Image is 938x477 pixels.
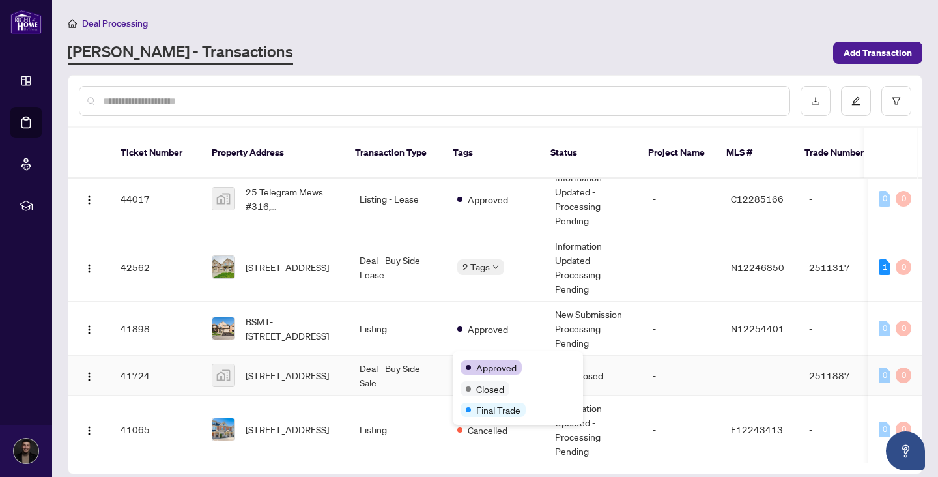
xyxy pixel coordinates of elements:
[79,257,100,278] button: Logo
[642,302,720,356] td: -
[349,302,447,356] td: Listing
[841,86,871,116] button: edit
[545,356,642,396] td: Deal Closed
[642,396,720,464] td: -
[881,86,911,116] button: filter
[731,323,784,334] span: N12254401
[731,261,784,273] span: N12246850
[799,233,890,302] td: 2511317
[468,192,508,207] span: Approved
[349,233,447,302] td: Deal - Buy Side Lease
[349,396,447,464] td: Listing
[462,259,490,274] span: 2 Tags
[545,233,642,302] td: Information Updated - Processing Pending
[896,321,911,336] div: 0
[212,418,234,441] img: thumbnail-img
[79,419,100,440] button: Logo
[642,165,720,233] td: -
[84,325,94,335] img: Logo
[731,424,783,435] span: E12243413
[442,128,540,179] th: Tags
[110,356,201,396] td: 41724
[349,165,447,233] td: Listing - Lease
[879,321,890,336] div: 0
[545,165,642,233] td: Information Updated - Processing Pending
[110,128,201,179] th: Ticket Number
[879,191,890,207] div: 0
[84,263,94,274] img: Logo
[638,128,716,179] th: Project Name
[801,86,831,116] button: download
[540,128,638,179] th: Status
[476,360,517,375] span: Approved
[212,256,234,278] img: thumbnail-img
[892,96,901,106] span: filter
[201,128,345,179] th: Property Address
[10,10,42,34] img: logo
[246,314,339,343] span: BSMT-[STREET_ADDRESS]
[79,365,100,386] button: Logo
[212,317,234,340] img: thumbnail-img
[476,403,520,417] span: Final Trade
[82,18,148,29] span: Deal Processing
[879,368,890,383] div: 0
[896,368,911,383] div: 0
[79,318,100,339] button: Logo
[886,431,925,470] button: Open asap
[468,423,507,437] span: Cancelled
[110,233,201,302] td: 42562
[642,233,720,302] td: -
[84,371,94,382] img: Logo
[879,259,890,275] div: 1
[799,356,890,396] td: 2511887
[545,396,642,464] td: Information Updated - Processing Pending
[794,128,885,179] th: Trade Number
[833,42,922,64] button: Add Transaction
[716,128,794,179] th: MLS #
[896,191,911,207] div: 0
[731,193,784,205] span: C12285166
[110,302,201,356] td: 41898
[851,96,860,106] span: edit
[79,188,100,209] button: Logo
[492,264,499,270] span: down
[246,184,339,213] span: 25 Telegram Mews #316, [GEOGRAPHIC_DATA], [GEOGRAPHIC_DATA], [GEOGRAPHIC_DATA]
[110,165,201,233] td: 44017
[246,260,329,274] span: [STREET_ADDRESS]
[14,439,38,463] img: Profile Icon
[212,364,234,386] img: thumbnail-img
[799,302,890,356] td: -
[468,322,508,336] span: Approved
[84,426,94,436] img: Logo
[246,368,329,383] span: [STREET_ADDRESS]
[246,422,329,437] span: [STREET_ADDRESS]
[545,302,642,356] td: New Submission - Processing Pending
[799,165,890,233] td: -
[110,396,201,464] td: 41065
[844,42,912,63] span: Add Transaction
[84,195,94,205] img: Logo
[345,128,442,179] th: Transaction Type
[896,422,911,437] div: 0
[799,396,890,464] td: -
[68,19,77,28] span: home
[68,41,293,65] a: [PERSON_NAME] - Transactions
[476,382,504,396] span: Closed
[349,356,447,396] td: Deal - Buy Side Sale
[642,356,720,396] td: -
[879,422,890,437] div: 0
[212,188,234,210] img: thumbnail-img
[896,259,911,275] div: 0
[811,96,820,106] span: download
